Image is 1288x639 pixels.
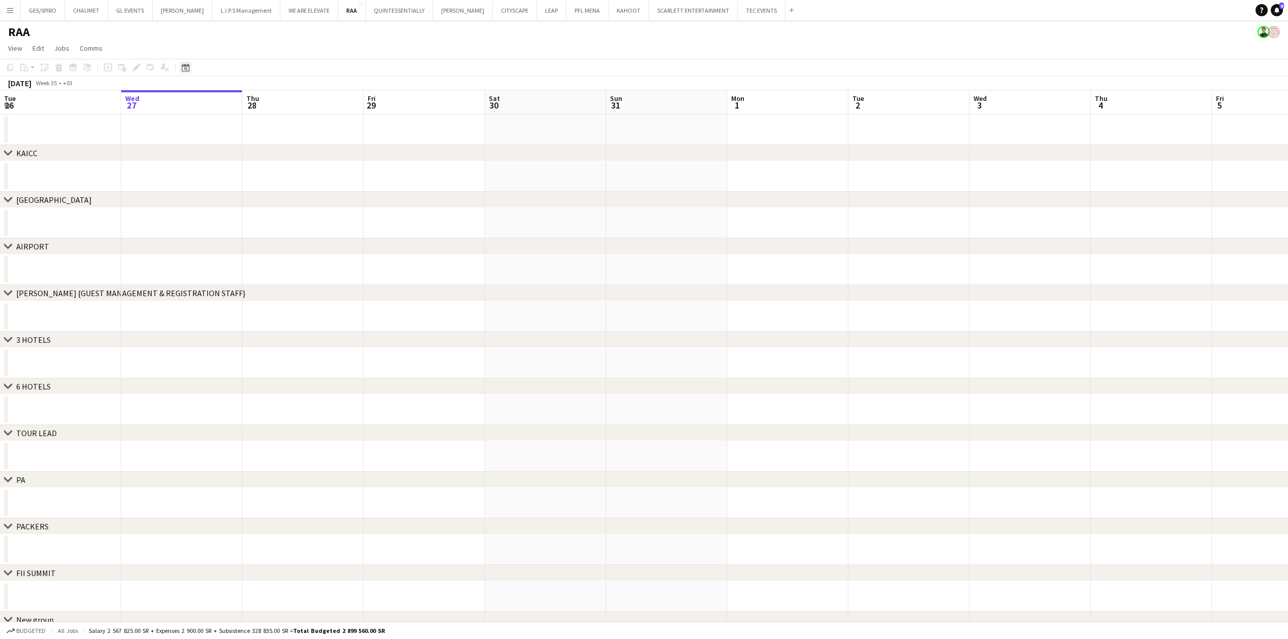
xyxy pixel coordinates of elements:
[16,428,57,438] div: TOUR LEAD
[1095,94,1107,103] span: Thu
[1279,3,1284,9] span: 6
[366,99,376,111] span: 29
[487,99,500,111] span: 30
[65,1,108,20] button: CHAUMET
[16,521,49,531] div: PACKERS
[16,615,54,625] div: New group
[730,99,744,111] span: 1
[8,78,31,88] div: [DATE]
[731,94,744,103] span: Mon
[212,1,280,20] button: L.I.P.S Management
[16,627,46,634] span: Budgeted
[280,1,338,20] button: WE ARE ELEVATE
[489,94,500,103] span: Sat
[1216,94,1224,103] span: Fri
[246,94,259,103] span: Thu
[16,148,38,158] div: KAICC
[368,94,376,103] span: Fri
[1268,26,1280,38] app-user-avatar: Yousef Hussain Alabdulmuhsin
[609,99,622,111] span: 31
[16,475,25,485] div: PA
[1214,99,1224,111] span: 5
[610,94,622,103] span: Sun
[537,1,566,20] button: LEAP
[28,42,48,55] a: Edit
[338,1,366,20] button: RAA
[1093,99,1107,111] span: 4
[16,568,56,578] div: FII SUMMIT
[21,1,65,20] button: GES/SPIRO
[566,1,609,20] button: PFL MENA
[125,94,139,103] span: Wed
[16,241,49,252] div: AIRPORT
[32,44,44,53] span: Edit
[76,42,106,55] a: Comms
[4,94,16,103] span: Tue
[16,335,51,345] div: 3 HOTELS
[738,1,785,20] button: TEC EVENTS
[366,1,433,20] button: QUINTESSENTIALLY
[293,627,385,634] span: Total Budgeted 2 899 560.00 SR
[851,99,864,111] span: 2
[16,195,92,205] div: [GEOGRAPHIC_DATA]
[56,627,80,634] span: All jobs
[3,99,16,111] span: 26
[124,99,139,111] span: 27
[16,288,245,298] div: [PERSON_NAME] {GUEST MANAGEMENT & REGISTRATION STAFF}
[852,94,864,103] span: Tue
[54,44,69,53] span: Jobs
[33,79,59,87] span: Week 35
[108,1,153,20] button: GL EVENTS
[80,44,102,53] span: Comms
[8,44,22,53] span: View
[50,42,74,55] a: Jobs
[433,1,493,20] button: [PERSON_NAME]
[972,99,987,111] span: 3
[16,381,51,392] div: 6 HOTELS
[974,94,987,103] span: Wed
[153,1,212,20] button: [PERSON_NAME]
[8,24,30,40] h1: RAA
[1271,4,1283,16] a: 6
[493,1,537,20] button: CITYSCAPE
[649,1,738,20] button: SCARLETT ENTERTAINMENT
[4,42,26,55] a: View
[1258,26,1270,38] app-user-avatar: Jesus Relampagos
[5,625,47,636] button: Budgeted
[89,627,385,634] div: Salary 2 567 825.00 SR + Expenses 2 900.00 SR + Subsistence 328 835.00 SR =
[245,99,259,111] span: 28
[609,1,649,20] button: KAHOOT
[63,79,73,87] div: +03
